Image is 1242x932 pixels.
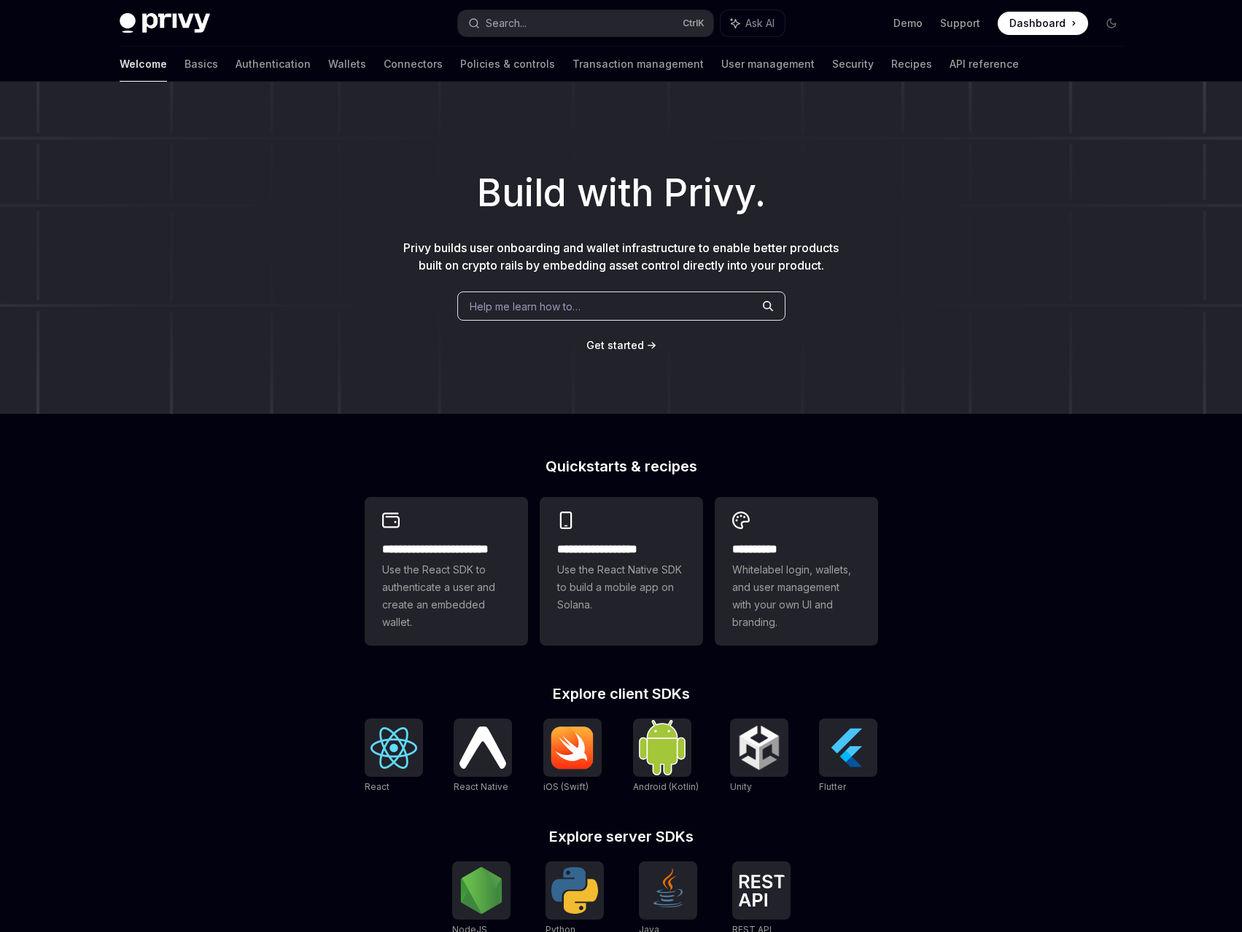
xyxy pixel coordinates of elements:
button: Ask AI [721,10,785,36]
span: Get started [586,339,644,351]
a: Demo [893,16,923,31]
a: Security [832,47,874,82]
a: Dashboard [998,12,1088,35]
span: Dashboard [1009,16,1066,31]
a: iOS (Swift)iOS (Swift) [543,718,602,794]
img: REST API [738,874,785,906]
a: Policies & controls [460,47,555,82]
span: Privy builds user onboarding and wallet infrastructure to enable better products built on crypto ... [403,240,839,273]
a: UnityUnity [730,718,788,794]
a: Transaction management [573,47,704,82]
img: iOS (Swift) [549,726,596,770]
h2: Explore server SDKs [365,829,878,844]
img: Java [645,867,691,914]
span: Whitelabel login, wallets, and user management with your own UI and branding. [732,561,861,631]
img: dark logo [120,13,210,34]
span: Use the React SDK to authenticate a user and create an embedded wallet. [382,561,511,631]
a: ReactReact [365,718,423,794]
span: iOS (Swift) [543,781,589,792]
span: Ctrl K [683,17,705,29]
a: Wallets [328,47,366,82]
a: User management [721,47,815,82]
img: NodeJS [458,867,505,914]
a: **** *****Whitelabel login, wallets, and user management with your own UI and branding. [715,497,878,646]
span: React [365,781,389,792]
a: Welcome [120,47,167,82]
img: Unity [736,724,783,771]
button: Search...CtrlK [458,10,713,36]
a: Get started [586,338,644,353]
h1: Build with Privy. [23,165,1219,222]
a: **** **** **** ***Use the React Native SDK to build a mobile app on Solana. [540,497,703,646]
a: Android (Kotlin)Android (Kotlin) [633,718,699,794]
button: Toggle dark mode [1100,12,1123,35]
span: Help me learn how to… [470,299,581,314]
span: Flutter [819,781,846,792]
span: Android (Kotlin) [633,781,699,792]
a: Connectors [384,47,443,82]
h2: Quickstarts & recipes [365,459,878,474]
a: React NativeReact Native [454,718,512,794]
span: Ask AI [745,16,775,31]
a: Support [940,16,980,31]
span: React Native [454,781,508,792]
img: Flutter [825,724,872,771]
img: Python [551,867,598,914]
div: Search... [486,15,527,32]
a: Authentication [236,47,311,82]
span: Unity [730,781,752,792]
a: API reference [950,47,1019,82]
span: Use the React Native SDK to build a mobile app on Solana. [557,561,686,614]
img: Android (Kotlin) [639,720,686,775]
a: FlutterFlutter [819,718,877,794]
a: Basics [185,47,218,82]
h2: Explore client SDKs [365,686,878,701]
a: Recipes [891,47,932,82]
img: React [370,727,417,769]
img: React Native [459,727,506,768]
